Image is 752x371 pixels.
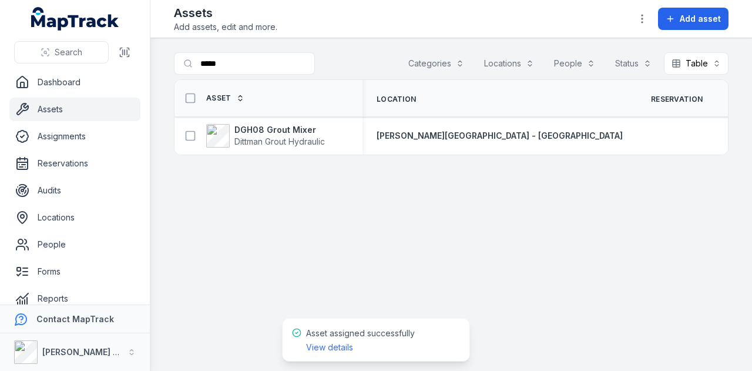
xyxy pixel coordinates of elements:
button: Search [14,41,109,63]
a: Reservations [9,152,140,175]
a: [PERSON_NAME][GEOGRAPHIC_DATA] - [GEOGRAPHIC_DATA] [377,130,623,142]
span: Add asset [680,13,721,25]
a: Assets [9,98,140,121]
h2: Assets [174,5,277,21]
button: Table [664,52,728,75]
span: Asset assigned successfully [306,328,415,352]
a: Locations [9,206,140,229]
span: Location [377,95,416,104]
a: Asset [206,93,244,103]
a: Assignments [9,125,140,148]
span: Dittman Grout Hydraulic [234,136,325,146]
a: Reports [9,287,140,310]
span: Reservation [651,95,703,104]
span: Search [55,46,82,58]
button: Categories [401,52,472,75]
button: People [546,52,603,75]
span: [PERSON_NAME][GEOGRAPHIC_DATA] - [GEOGRAPHIC_DATA] [377,131,623,141]
button: Status [607,52,659,75]
span: Add assets, edit and more. [174,21,277,33]
strong: Contact MapTrack [36,314,114,324]
span: Asset [206,93,231,103]
a: View details [306,342,353,353]
a: People [9,233,140,256]
a: Audits [9,179,140,202]
a: Forms [9,260,140,283]
button: Add asset [658,8,728,30]
strong: DGH08 Grout Mixer [234,124,325,136]
a: Dashboard [9,71,140,94]
a: MapTrack [31,7,119,31]
button: Locations [476,52,542,75]
a: DGH08 Grout MixerDittman Grout Hydraulic [206,124,325,148]
strong: [PERSON_NAME] Group [42,347,139,357]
